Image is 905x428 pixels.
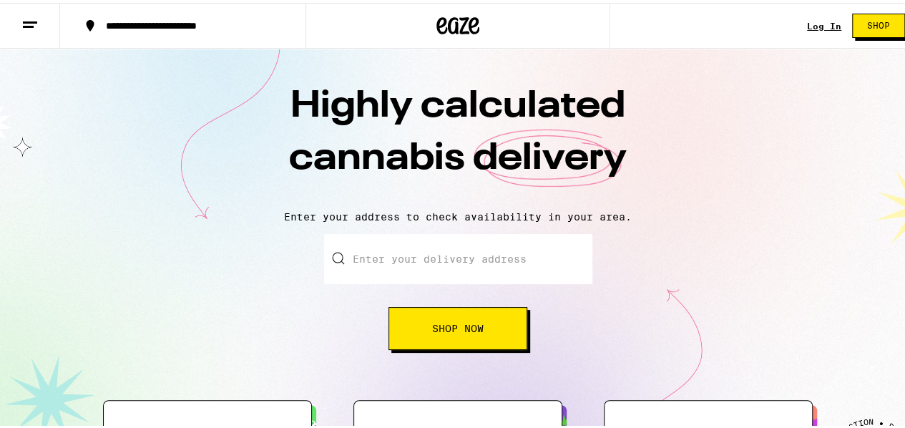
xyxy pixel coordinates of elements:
span: Shop Now [432,321,484,331]
p: Enter your address to check availability in your area. [14,208,901,220]
span: Shop [867,19,890,27]
a: Log In [807,19,841,28]
input: Enter your delivery address [324,231,592,281]
span: Hi. Need any help? [9,10,103,21]
button: Shop [852,11,905,35]
h1: Highly calculated cannabis delivery [207,78,708,197]
button: Shop Now [388,304,527,347]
